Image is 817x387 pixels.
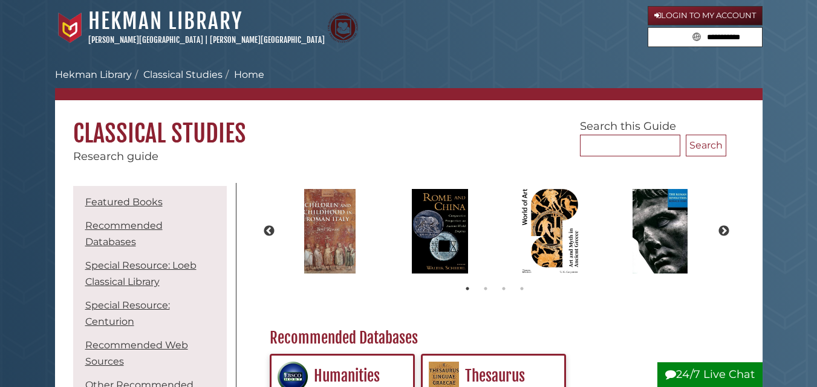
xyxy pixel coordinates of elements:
span: | [205,35,208,45]
h2: Recommended Databases [264,328,726,348]
a: Recommended Databases [85,220,163,248]
a: Classical Studies [143,69,223,80]
a: [PERSON_NAME][GEOGRAPHIC_DATA] [210,35,325,45]
button: Search [686,135,726,156]
button: Previous [263,225,275,237]
button: Next [718,225,730,237]
a: Special Resource: Centurion [85,299,170,327]
img: Art and myth in ancient Greece [516,183,585,280]
span: Research guide [73,150,158,163]
button: Search [689,28,705,44]
a: Recommended Web Sources [85,339,188,367]
a: Featured Books [85,196,163,208]
button: 24/7 Live Chat [657,362,763,387]
img: Calvin University [55,13,85,43]
a: Special Resource: Loeb Classical Library [85,260,197,287]
button: 1 of 3 [461,283,474,295]
button: 3 of 3 [498,283,510,295]
nav: breadcrumb [55,68,763,100]
h1: Classical Studies [55,100,763,149]
a: Hekman Library [55,69,132,80]
form: Search library guides, policies, and FAQs. [648,27,763,48]
img: Children and childhood in Roman Italy [298,183,362,280]
button: 2 of 3 [480,283,492,295]
a: Login to My Account [648,6,763,25]
img: Calvin Theological Seminary [328,13,358,43]
img: The Roman revolution [627,183,694,280]
img: Rome and China [406,183,475,280]
li: Home [223,68,264,82]
a: Hekman Library [88,8,242,34]
a: [PERSON_NAME][GEOGRAPHIC_DATA] [88,35,203,45]
button: 4 of 3 [516,283,528,295]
